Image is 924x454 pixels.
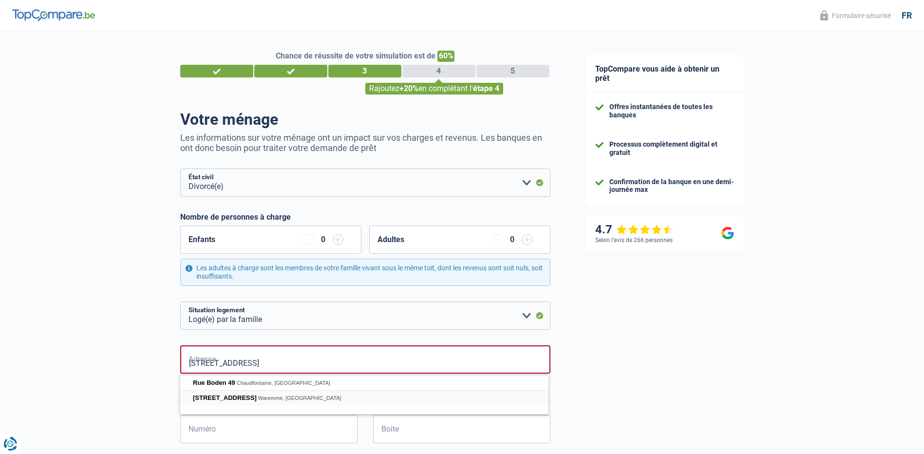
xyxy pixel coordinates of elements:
input: Sélectionnez votre adresse dans la barre de recherche [180,345,550,374]
div: Offres instantanées de toutes les banques [609,103,734,119]
div: 4.7 [595,223,674,237]
label: Nombre de personnes à charge [180,212,291,222]
span: Rue Boden [193,379,226,386]
label: Adultes [377,236,404,244]
span: [STREET_ADDRESS] [193,394,257,401]
div: 5 [476,65,549,77]
span: Chaudfontaine, [GEOGRAPHIC_DATA] [237,380,330,386]
div: Confirmation de la banque en une demi-journée max [609,178,734,194]
div: TopCompare vous aide à obtenir un prêt [585,55,744,93]
button: Formulaire sécurisé [814,7,897,23]
span: Waremme, [GEOGRAPHIC_DATA] [258,395,341,401]
div: 0 [508,236,517,244]
img: TopCompare Logo [12,9,95,21]
div: 0 [319,236,328,244]
label: Enfants [189,236,215,244]
div: Processus complètement digital et gratuit [609,140,734,157]
span: 49 [228,379,235,386]
div: Les adultes à charge sont les membres de votre famille vivant sous le même toit, dont les revenus... [180,259,550,286]
h1: Votre ménage [180,110,550,129]
div: Rajoutez en complétant l' [365,83,503,95]
div: 2 [254,65,327,77]
p: Les informations sur votre ménage ont un impact sur vos charges et revenus. Les banques en ont do... [180,132,550,153]
span: étape 4 [473,84,499,93]
div: Selon l’avis de 266 personnes [595,237,673,244]
span: 60% [437,51,454,62]
span: +20% [399,84,418,93]
div: 1 [180,65,253,77]
div: 3 [328,65,401,77]
div: fr [902,10,912,21]
div: 4 [402,65,475,77]
span: Chance de réussite de votre simulation est de [276,51,435,60]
